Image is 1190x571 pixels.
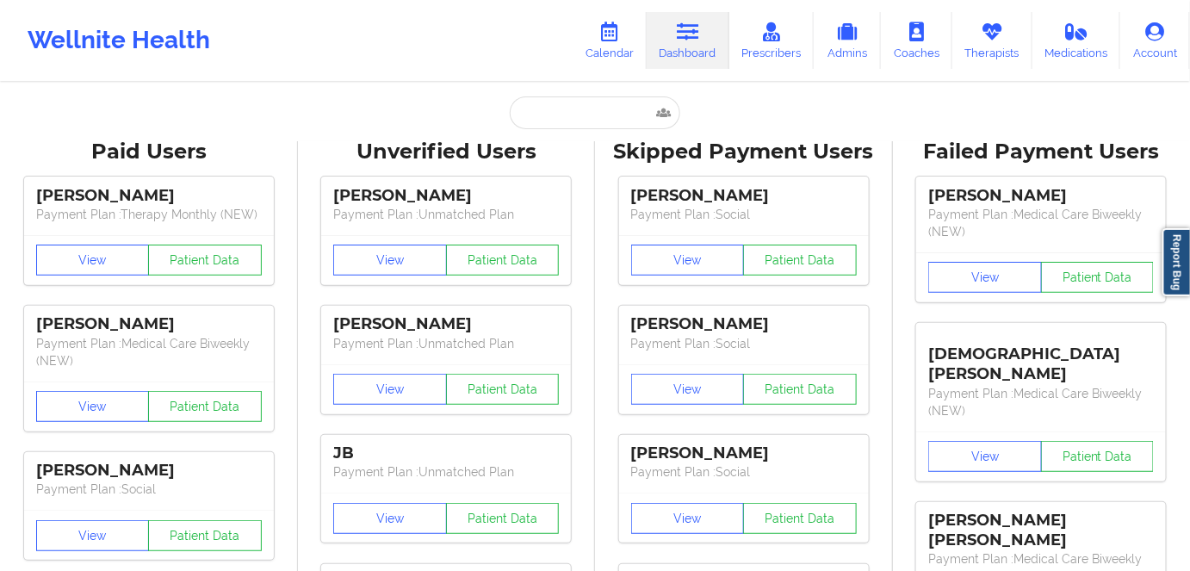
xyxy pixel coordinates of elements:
button: Patient Data [446,503,560,534]
p: Payment Plan : Social [631,463,857,481]
div: [PERSON_NAME] [928,186,1154,206]
div: Unverified Users [310,139,584,165]
button: View [928,262,1042,293]
div: Failed Payment Users [905,139,1179,165]
p: Payment Plan : Medical Care Biweekly (NEW) [928,206,1154,240]
a: Prescribers [729,12,815,69]
button: View [631,503,745,534]
div: Skipped Payment Users [607,139,881,165]
button: View [333,374,447,405]
div: [PERSON_NAME] [333,314,559,334]
p: Payment Plan : Unmatched Plan [333,206,559,223]
button: View [333,503,447,534]
p: Payment Plan : Social [36,481,262,498]
div: [PERSON_NAME] [333,186,559,206]
button: View [36,245,150,276]
a: Calendar [573,12,647,69]
a: Coaches [881,12,952,69]
button: View [36,520,150,551]
a: Report Bug [1162,228,1190,296]
div: JB [333,444,559,463]
button: View [631,245,745,276]
div: [PERSON_NAME] [631,314,857,334]
div: [PERSON_NAME] [36,461,262,481]
button: Patient Data [446,374,560,405]
p: Payment Plan : Medical Care Biweekly (NEW) [928,385,1154,419]
p: Payment Plan : Unmatched Plan [333,335,559,352]
a: Therapists [952,12,1032,69]
p: Payment Plan : Therapy Monthly (NEW) [36,206,262,223]
a: Admins [814,12,881,69]
button: Patient Data [743,503,857,534]
button: View [36,391,150,422]
button: View [333,245,447,276]
button: Patient Data [1041,262,1155,293]
p: Payment Plan : Social [631,335,857,352]
div: [PERSON_NAME] [631,186,857,206]
p: Payment Plan : Medical Care Biweekly (NEW) [36,335,262,369]
div: [PERSON_NAME] [36,186,262,206]
div: [PERSON_NAME] [631,444,857,463]
button: Patient Data [148,520,262,551]
a: Account [1120,12,1190,69]
a: Medications [1032,12,1121,69]
button: Patient Data [148,245,262,276]
div: [PERSON_NAME] [36,314,262,334]
p: Payment Plan : Unmatched Plan [333,463,559,481]
button: Patient Data [148,391,262,422]
button: Patient Data [743,245,857,276]
button: Patient Data [1041,441,1155,472]
div: [PERSON_NAME] [PERSON_NAME] [928,511,1154,550]
div: Paid Users [12,139,286,165]
div: [DEMOGRAPHIC_DATA][PERSON_NAME] [928,332,1154,384]
button: Patient Data [743,374,857,405]
a: Dashboard [647,12,729,69]
p: Payment Plan : Social [631,206,857,223]
button: View [631,374,745,405]
button: Patient Data [446,245,560,276]
button: View [928,441,1042,472]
